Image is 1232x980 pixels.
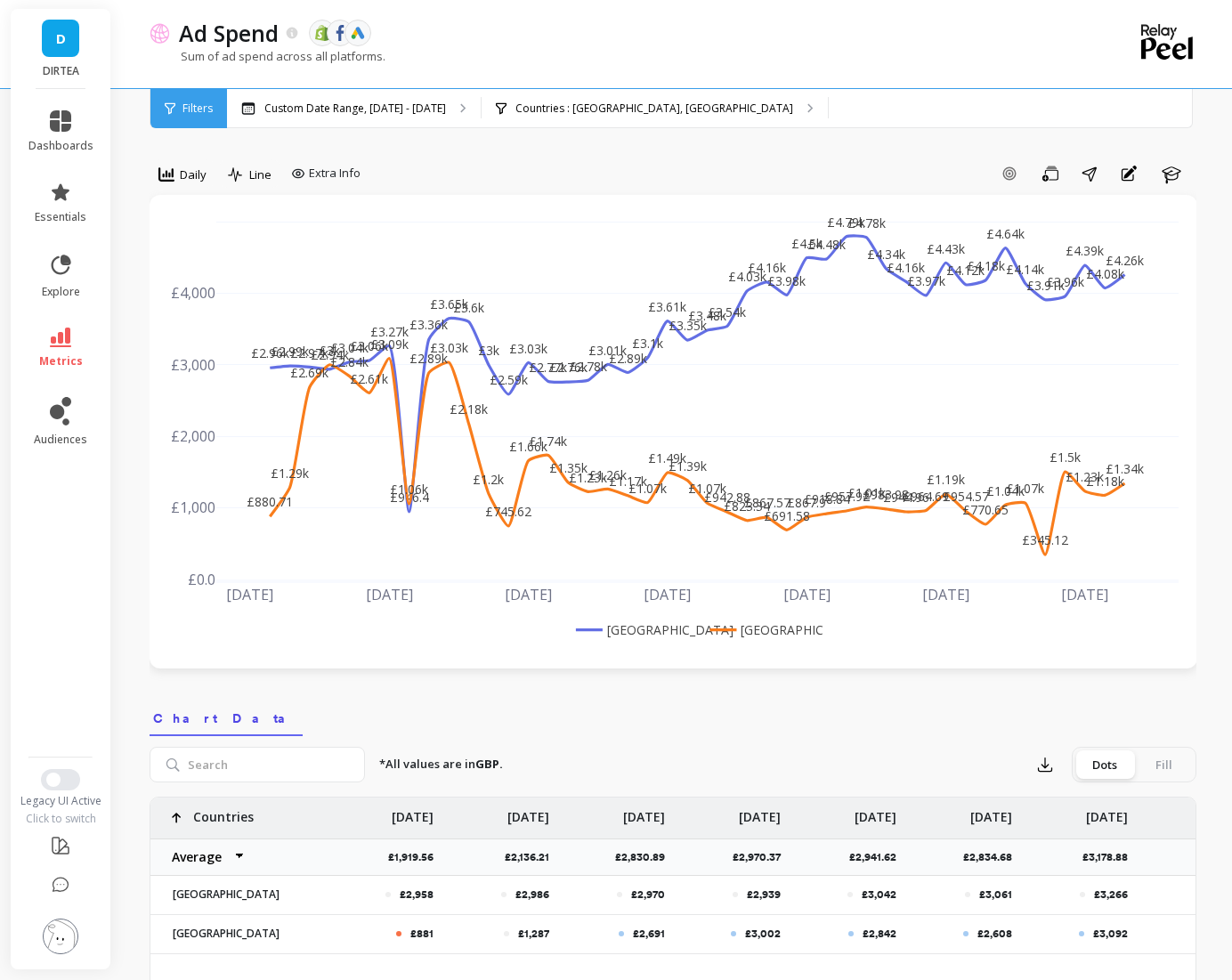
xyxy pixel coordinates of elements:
div: Dots [1075,750,1134,779]
p: £3,042 [862,887,896,902]
span: Chart Data [153,709,299,727]
img: api.fb.svg [332,25,348,41]
p: £3,092 [1093,927,1128,941]
p: [DATE] [623,798,665,826]
img: api.shopify.svg [314,25,330,41]
p: £1,919.56 [388,850,444,864]
p: £3,178.88 [1082,850,1139,864]
p: £3,002 [745,927,781,941]
p: £2,691 [633,927,665,941]
p: *All values are in [379,756,503,773]
p: Ad Spend [179,18,279,48]
p: [DATE] [855,798,896,826]
input: Search [150,747,365,782]
div: Legacy UI Active [11,794,111,808]
p: [GEOGRAPHIC_DATA] [162,887,318,902]
p: £2,939 [747,887,781,902]
div: Fill [1134,750,1193,779]
span: dashboards [28,139,93,153]
p: £881 [410,927,434,941]
strong: GBP. [475,756,503,772]
p: £3,266 [1094,887,1128,902]
span: metrics [39,354,83,369]
p: Custom Date Range, [DATE] - [DATE] [264,101,446,116]
p: £2,958 [400,887,434,902]
p: £2,830.89 [615,850,676,864]
p: [DATE] [970,798,1012,826]
p: DIRTEA [28,64,93,78]
p: £2,608 [977,927,1012,941]
span: Line [249,166,272,183]
p: £2,970.37 [733,850,791,864]
p: [DATE] [739,798,781,826]
span: D [56,28,66,49]
p: £3,061 [979,887,1012,902]
p: [DATE] [1086,798,1128,826]
p: £1,287 [518,927,549,941]
span: Daily [180,166,207,183]
span: explore [42,285,80,299]
p: [DATE] [507,798,549,826]
p: £2,136.21 [505,850,560,864]
img: profile picture [43,919,78,954]
img: header icon [150,22,170,43]
p: £2,986 [515,887,549,902]
p: £2,842 [863,927,896,941]
p: Countries [193,798,254,826]
nav: Tabs [150,695,1196,736]
p: £2,970 [631,887,665,902]
p: Countries : [GEOGRAPHIC_DATA], [GEOGRAPHIC_DATA] [515,101,793,116]
p: £2,941.62 [849,850,907,864]
button: Switch to New UI [41,769,80,790]
span: audiences [34,433,87,447]
p: [DATE] [392,798,434,826]
p: Sum of ad spend across all platforms. [150,48,385,64]
p: [GEOGRAPHIC_DATA] [162,927,318,941]
span: essentials [35,210,86,224]
span: Filters [182,101,213,116]
span: Extra Info [309,165,361,182]
div: Click to switch [11,812,111,826]
p: £2,834.68 [963,850,1023,864]
img: api.google.svg [350,25,366,41]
